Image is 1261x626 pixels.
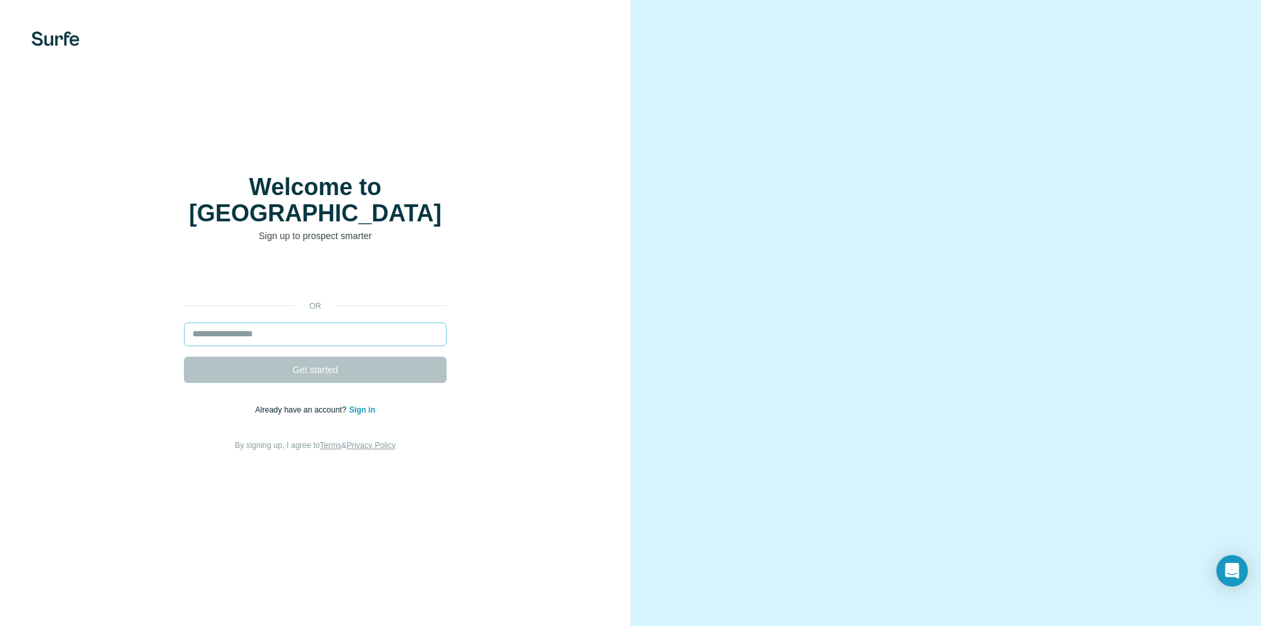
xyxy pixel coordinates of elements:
[320,441,342,450] a: Terms
[349,405,375,414] a: Sign in
[32,32,79,46] img: Surfe's logo
[235,441,396,450] span: By signing up, I agree to &
[1216,555,1248,587] div: Open Intercom Messenger
[184,229,447,242] p: Sign up to prospect smarter
[184,174,447,227] h1: Welcome to [GEOGRAPHIC_DATA]
[347,441,396,450] a: Privacy Policy
[294,300,336,312] p: or
[177,262,453,291] iframe: Sign in with Google Button
[255,405,349,414] span: Already have an account?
